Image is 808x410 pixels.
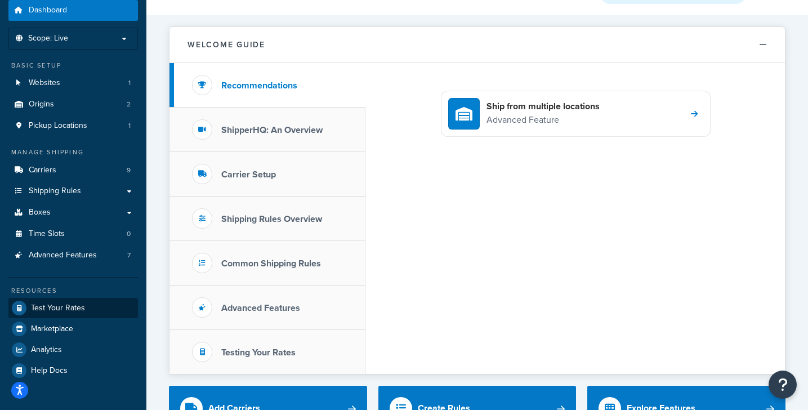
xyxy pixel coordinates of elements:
h3: Shipping Rules Overview [221,214,322,224]
span: Help Docs [31,366,68,376]
li: Pickup Locations [8,115,138,136]
span: Carriers [29,166,56,175]
h2: Welcome Guide [188,41,265,49]
a: Boxes [8,202,138,223]
h3: ShipperHQ: An Overview [221,125,323,135]
button: Open Resource Center [769,371,797,399]
span: Test Your Rates [31,304,85,313]
span: Scope: Live [28,34,68,43]
a: Analytics [8,340,138,360]
a: Origins2 [8,94,138,115]
span: Advanced Features [29,251,97,260]
div: Basic Setup [8,61,138,70]
a: Time Slots0 [8,224,138,244]
span: 7 [127,251,131,260]
li: Carriers [8,160,138,181]
h3: Recommendations [221,81,297,91]
li: Time Slots [8,224,138,244]
h3: Advanced Features [221,303,300,313]
span: 9 [127,166,131,175]
span: Pickup Locations [29,121,87,131]
span: 1 [128,78,131,88]
div: Resources [8,286,138,296]
h3: Carrier Setup [221,170,276,180]
span: 1 [128,121,131,131]
span: Websites [29,78,60,88]
li: Advanced Features [8,245,138,266]
h3: Common Shipping Rules [221,259,321,269]
li: Origins [8,94,138,115]
a: Marketplace [8,319,138,339]
span: Time Slots [29,229,65,239]
a: Websites1 [8,73,138,93]
button: Welcome Guide [169,27,785,63]
h4: Ship from multiple locations [486,100,600,113]
a: Shipping Rules [8,181,138,202]
p: Advanced Feature [486,113,600,127]
a: Advanced Features7 [8,245,138,266]
a: Help Docs [8,360,138,381]
a: Carriers9 [8,160,138,181]
span: Shipping Rules [29,186,81,196]
a: Test Your Rates [8,298,138,318]
span: Marketplace [31,324,73,334]
span: 2 [127,100,131,109]
span: Boxes [29,208,51,217]
span: Dashboard [29,6,67,15]
a: Pickup Locations1 [8,115,138,136]
div: Manage Shipping [8,148,138,157]
span: Analytics [31,345,62,355]
li: Websites [8,73,138,93]
span: Origins [29,100,54,109]
h3: Testing Your Rates [221,347,296,358]
span: 0 [127,229,131,239]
